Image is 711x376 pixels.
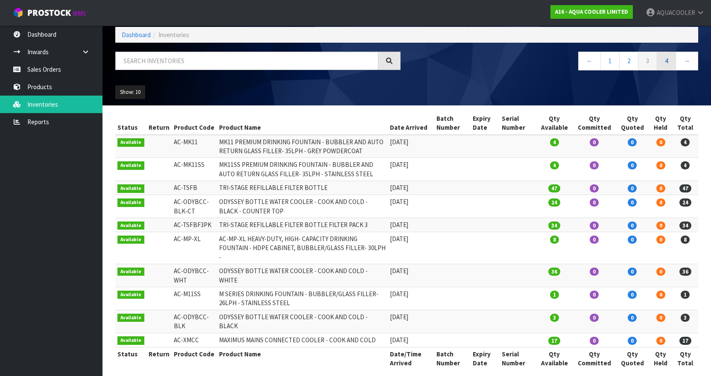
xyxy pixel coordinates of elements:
[172,264,217,287] td: AC-ODYBCC-WHT
[550,314,559,322] span: 3
[217,195,388,218] td: ODYSSEY BOTTLE WATER COOLER - COOK AND COLD - BLACK - COUNTER TOP
[578,52,601,70] a: ←
[628,268,637,276] span: 0
[548,337,560,345] span: 17
[172,218,217,232] td: AC-TSFBF3PK
[656,268,665,276] span: 0
[679,222,691,230] span: 34
[122,31,151,39] a: Dashboard
[536,112,573,135] th: Qty Available
[388,333,434,347] td: [DATE]
[434,112,471,135] th: Batch Number
[388,181,434,195] td: [DATE]
[217,181,388,195] td: TRI-STAGE REFILLABLE FILTER BOTTLE
[388,218,434,232] td: [DATE]
[679,337,691,345] span: 17
[656,291,665,299] span: 0
[117,184,144,193] span: Available
[681,236,690,244] span: 8
[172,310,217,333] td: AC-ODYBCC-BLK
[217,333,388,347] td: MAXIMUS MAINS CONNECTED COOLER - COOK AND COLD
[590,198,599,207] span: 0
[656,236,665,244] span: 0
[117,222,144,230] span: Available
[628,184,637,192] span: 0
[172,347,217,370] th: Product Code
[217,264,388,287] td: ODYSSEY BOTTLE WATER COOLER - COOK AND COLD - WHITE
[434,347,471,370] th: Batch Number
[548,268,560,276] span: 36
[555,8,628,15] strong: A16 - AQUA COOLER LIMITED
[679,268,691,276] span: 36
[681,314,690,322] span: 3
[548,198,560,207] span: 24
[117,268,144,276] span: Available
[590,314,599,322] span: 0
[600,52,620,70] a: 1
[628,161,637,169] span: 0
[656,222,665,230] span: 0
[388,232,434,264] td: [DATE]
[616,112,649,135] th: Qty Quoted
[590,184,599,192] span: 0
[500,347,536,370] th: Serial Number
[73,9,86,17] small: WMS
[573,112,616,135] th: Qty Committed
[388,112,434,135] th: Date Arrived
[573,347,616,370] th: Qty Committed
[117,291,144,299] span: Available
[217,135,388,158] td: MK11 PREMIUM DRINKING FOUNTAIN - BUBBLER AND AUTO RETURN GLASS FILLER- 35LPH - GREY POWDERCOAT
[590,161,599,169] span: 0
[628,198,637,207] span: 0
[590,337,599,345] span: 0
[217,158,388,181] td: MK11SS PREMIUM DRINKING FOUNTAIN - BUBBLER AND AUTO RETURN GLASS FILLER- 35LPH - STAINLESS STEEL
[656,314,665,322] span: 0
[619,52,638,70] a: 2
[656,198,665,207] span: 0
[146,112,172,135] th: Return
[172,112,217,135] th: Product Code
[388,264,434,287] td: [DATE]
[628,138,637,146] span: 0
[388,347,434,370] th: Date/Time Arrived
[676,52,698,70] a: →
[388,135,434,158] td: [DATE]
[413,52,699,73] nav: Page navigation
[590,138,599,146] span: 0
[115,347,146,370] th: Status
[471,347,500,370] th: Expiry Date
[590,268,599,276] span: 0
[388,158,434,181] td: [DATE]
[649,112,673,135] th: Qty Held
[217,347,388,370] th: Product Name
[550,236,559,244] span: 8
[172,135,217,158] td: AC-MK11
[388,287,434,310] td: [DATE]
[172,195,217,218] td: AC-ODYBCC-BLK-CT
[217,310,388,333] td: ODYSSEY BOTTLE WATER COOLER - COOK AND COLD - BLACK
[117,336,144,345] span: Available
[217,218,388,232] td: TRI-STAGE REFILLABLE FILTER BOTTLE FILTER PACK 3
[117,138,144,147] span: Available
[117,161,144,170] span: Available
[673,347,698,370] th: Qty Total
[115,52,378,70] input: Search inventories
[628,222,637,230] span: 0
[681,138,690,146] span: 4
[27,7,71,18] span: ProStock
[117,198,144,207] span: Available
[656,184,665,192] span: 0
[172,232,217,264] td: AC-MP-XL
[536,347,573,370] th: Qty Available
[388,310,434,333] td: [DATE]
[117,314,144,322] span: Available
[656,337,665,345] span: 0
[679,198,691,207] span: 24
[550,161,559,169] span: 4
[638,52,657,70] a: 3
[681,161,690,169] span: 4
[673,112,698,135] th: Qty Total
[628,291,637,299] span: 0
[657,52,676,70] a: 4
[657,9,695,17] span: AQUACOOLER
